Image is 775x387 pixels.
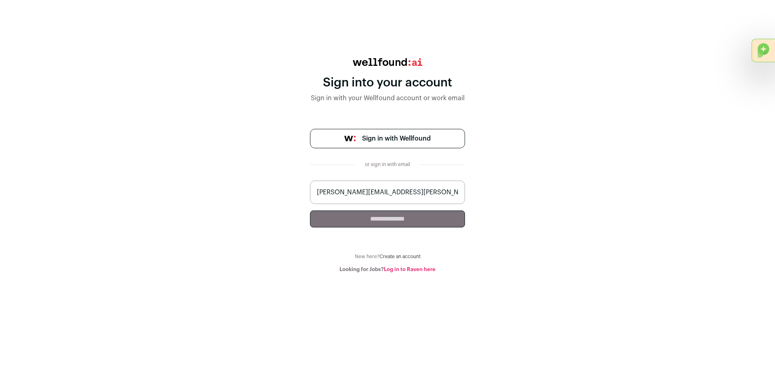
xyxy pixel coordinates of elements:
[362,161,413,168] div: or sign in with email
[310,181,465,204] input: name@work-email.com
[362,134,431,143] span: Sign in with Wellfound
[353,58,422,66] img: wellfound:ai
[344,136,356,141] img: wellfound-symbol-flush-black-fb3c872781a75f747ccb3a119075da62bfe97bd399995f84a933054e44a575c4.png
[310,76,465,90] div: Sign into your account
[310,253,465,260] div: New here?
[310,93,465,103] div: Sign in with your Wellfound account or work email
[310,129,465,148] a: Sign in with Wellfound
[379,254,421,259] a: Create an account
[310,266,465,273] div: Looking for Jobs?
[384,267,436,272] a: Log in to Raven here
